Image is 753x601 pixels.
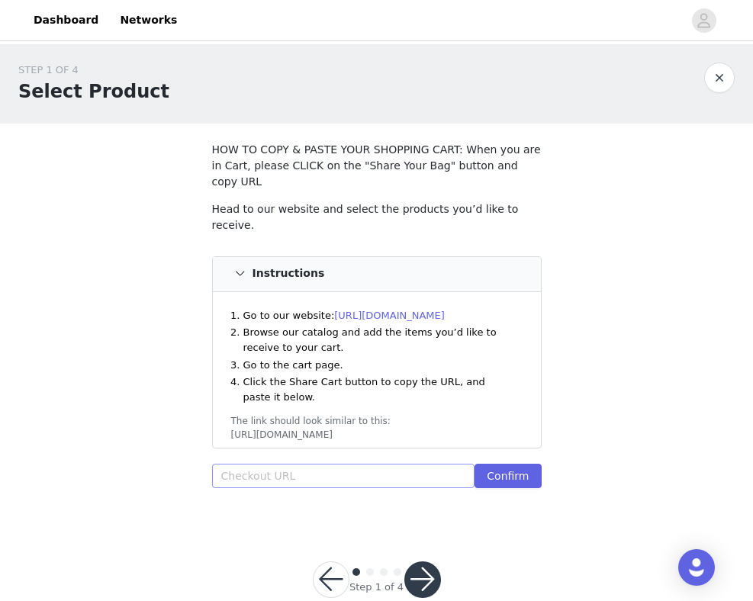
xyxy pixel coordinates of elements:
li: Browse our catalog and add the items you’d like to receive to your cart. [243,325,515,355]
button: Confirm [475,464,541,488]
li: Click the Share Cart button to copy the URL, and paste it below. [243,374,515,404]
div: [URL][DOMAIN_NAME] [231,428,523,442]
a: Networks [111,3,186,37]
li: Go to the cart page. [243,358,515,373]
div: Open Intercom Messenger [678,549,715,586]
p: HOW TO COPY & PASTE YOUR SHOPPING CART: When you are in Cart, please CLICK on the "Share Your Bag... [212,142,542,190]
a: Dashboard [24,3,108,37]
div: Step 1 of 4 [349,580,404,595]
h4: Instructions [253,268,325,280]
li: Go to our website: [243,308,515,323]
div: STEP 1 OF 4 [18,63,169,78]
h1: Select Product [18,78,169,105]
div: avatar [697,8,711,33]
a: [URL][DOMAIN_NAME] [334,310,445,321]
div: The link should look similar to this: [231,414,523,428]
input: Checkout URL [212,464,475,488]
p: Head to our website and select the products you’d like to receive. [212,201,542,233]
